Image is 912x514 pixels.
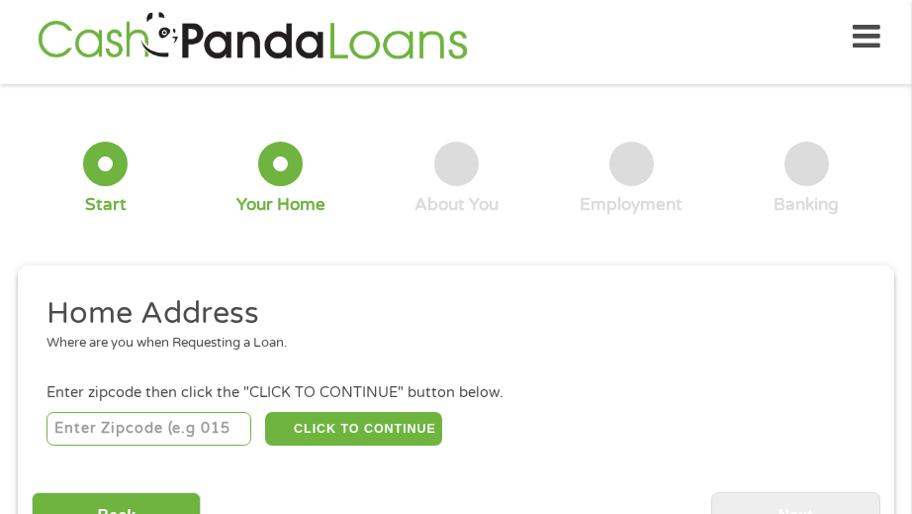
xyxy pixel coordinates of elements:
[85,194,127,216] div: Start
[32,9,473,65] img: GetLoanNow Logo
[236,194,325,216] div: Your Home
[46,334,852,354] div: Where are you when Requesting a Loan.
[265,412,441,446] button: CLICK TO CONTINUE
[774,194,839,216] div: Banking
[46,382,866,404] div: Enter zipcode then click the "CLICK TO CONTINUE" button below.
[46,294,852,334] h2: Home Address
[46,412,251,446] input: Enter Zipcode (e.g 01510)
[414,194,499,216] div: About You
[580,194,683,216] div: Employment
